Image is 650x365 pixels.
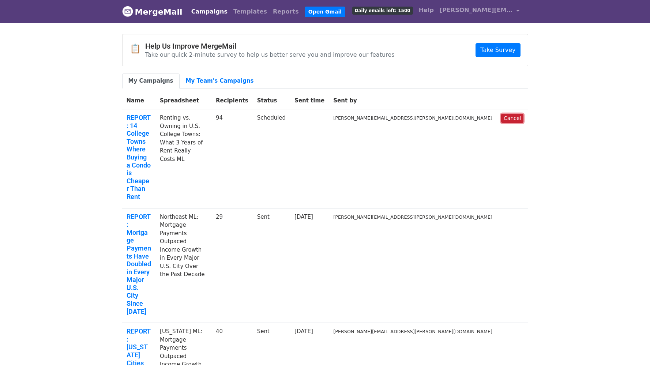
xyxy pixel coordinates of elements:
a: Take Survey [476,43,520,57]
a: REPORT: 14 College Towns Where Buying a Condo is Cheaper Than Rent [127,114,151,201]
a: [DATE] [294,328,313,335]
span: 📋 [130,44,145,54]
th: Sent by [329,92,497,109]
a: My Team's Campaigns [180,74,260,89]
th: Status [253,92,290,109]
a: Open Gmail [305,7,345,17]
a: My Campaigns [122,74,180,89]
a: Templates [230,4,270,19]
td: 94 [211,109,253,208]
td: Sent [253,208,290,323]
td: Northeast ML: Mortgage Payments Outpaced Income Growth in Every Major U.S. City Over the Past Decade [155,208,211,323]
a: REPORT: Mortgage Payments Have Doubled in Every Major U.S. City Since [DATE] [127,213,151,316]
p: Take our quick 2-minute survey to help us better serve you and improve our features [145,51,395,59]
a: [PERSON_NAME][EMAIL_ADDRESS][PERSON_NAME][DOMAIN_NAME] [437,3,522,20]
th: Recipients [211,92,253,109]
a: Campaigns [188,4,230,19]
a: Help [416,3,437,18]
small: [PERSON_NAME][EMAIL_ADDRESS][PERSON_NAME][DOMAIN_NAME] [333,214,492,220]
span: Daily emails left: 1500 [352,7,413,15]
th: Name [122,92,156,109]
a: Daily emails left: 1500 [349,3,416,18]
td: Renting vs. Owning in U.S. College Towns: What 3 Years of Rent Really Costs ML [155,109,211,208]
a: Reports [270,4,302,19]
td: Scheduled [253,109,290,208]
a: Cancel [501,114,523,123]
span: [PERSON_NAME][EMAIL_ADDRESS][PERSON_NAME][DOMAIN_NAME] [440,6,513,15]
iframe: Chat Widget [613,330,650,365]
h4: Help Us Improve MergeMail [145,42,395,50]
th: Spreadsheet [155,92,211,109]
td: 29 [211,208,253,323]
small: [PERSON_NAME][EMAIL_ADDRESS][PERSON_NAME][DOMAIN_NAME] [333,329,492,334]
a: MergeMail [122,4,183,19]
small: [PERSON_NAME][EMAIL_ADDRESS][PERSON_NAME][DOMAIN_NAME] [333,115,492,121]
a: [DATE] [294,214,313,220]
th: Sent time [290,92,329,109]
img: MergeMail logo [122,6,133,17]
